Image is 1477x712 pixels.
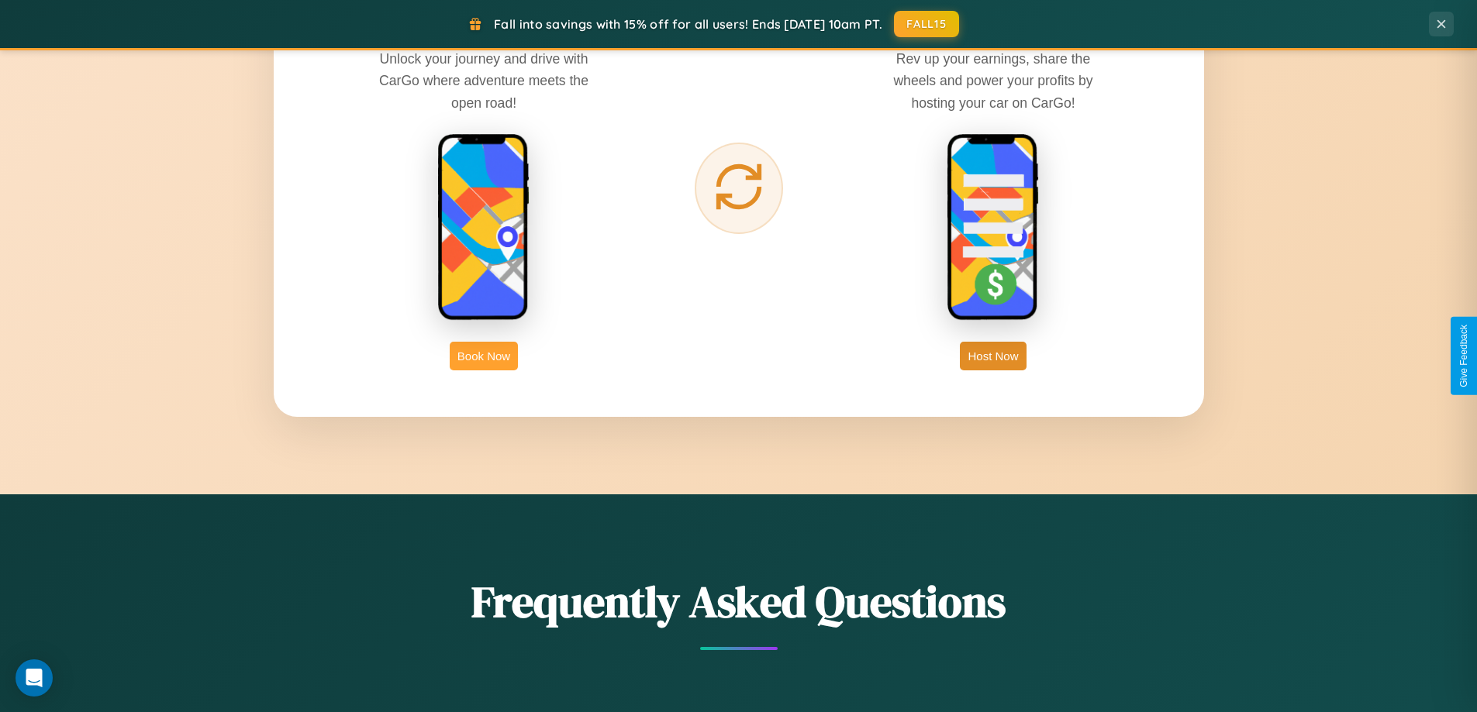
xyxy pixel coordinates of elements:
h2: Frequently Asked Questions [274,572,1204,631]
button: Host Now [960,342,1026,370]
button: FALL15 [894,11,959,37]
button: Book Now [450,342,518,370]
p: Unlock your journey and drive with CarGo where adventure meets the open road! [368,48,600,113]
img: host phone [947,133,1040,322]
img: rent phone [437,133,530,322]
p: Rev up your earnings, share the wheels and power your profits by hosting your car on CarGo! [877,48,1109,113]
div: Give Feedback [1458,325,1469,387]
div: Open Intercom Messenger [16,659,53,697]
span: Fall into savings with 15% off for all users! Ends [DATE] 10am PT. [494,16,882,32]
